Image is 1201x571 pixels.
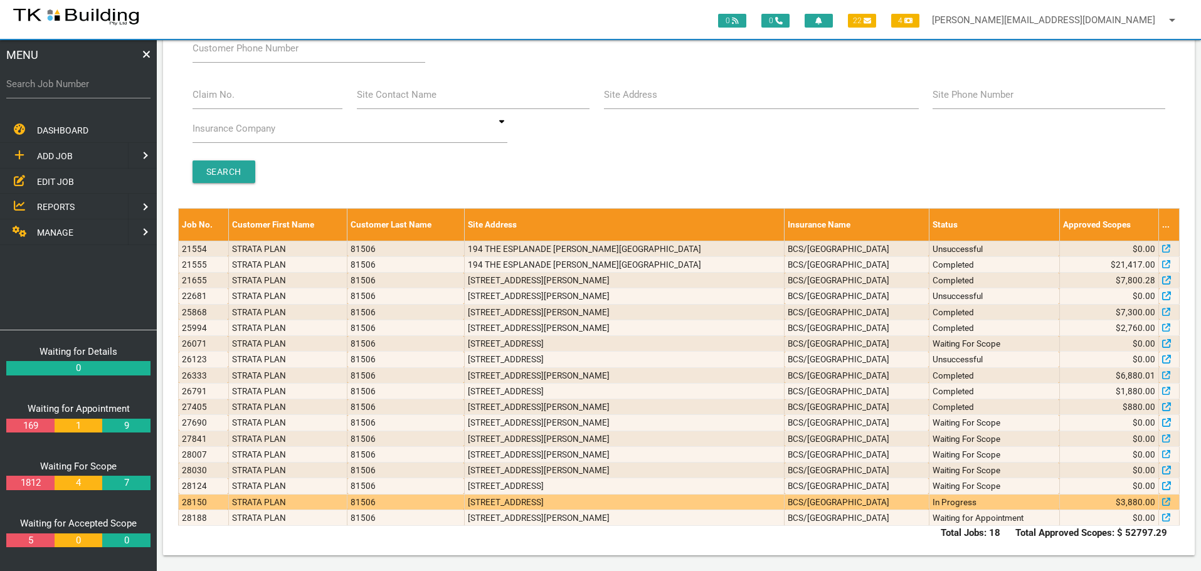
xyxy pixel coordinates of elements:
[55,419,102,433] a: 1
[228,256,347,272] td: STRATA PLAN
[785,304,929,320] td: BCS/[GEOGRAPHIC_DATA]
[179,431,229,446] td: 27841
[464,431,784,446] td: [STREET_ADDRESS][PERSON_NAME]
[785,352,929,367] td: BCS/[GEOGRAPHIC_DATA]
[55,533,102,548] a: 0
[929,383,1059,399] td: Completed
[228,304,347,320] td: STRATA PLAN
[179,288,229,304] td: 22681
[464,510,784,525] td: [STREET_ADDRESS][PERSON_NAME]
[464,352,784,367] td: [STREET_ADDRESS]
[929,288,1059,304] td: Unsuccessful
[1133,416,1155,429] span: $0.00
[228,446,347,462] td: STRATA PLAN
[193,160,255,183] input: Search
[464,273,784,288] td: [STREET_ADDRESS][PERSON_NAME]
[1116,385,1155,397] span: $1,880.00
[179,415,229,431] td: 27690
[785,415,929,431] td: BCS/[GEOGRAPHIC_DATA]
[929,241,1059,256] td: Unsuccessful
[37,176,74,186] span: EDIT JOB
[464,288,784,304] td: [STREET_ADDRESS][PERSON_NAME]
[785,478,929,494] td: BCS/[GEOGRAPHIC_DATA]
[228,510,347,525] td: STRATA PLAN
[347,241,465,256] td: 81506
[1133,448,1155,461] span: $0.00
[929,415,1059,431] td: Waiting For Scope
[347,304,465,320] td: 81506
[347,431,465,446] td: 81506
[228,367,347,383] td: STRATA PLAN
[848,14,876,28] span: 22
[785,399,929,415] td: BCS/[GEOGRAPHIC_DATA]
[785,336,929,352] td: BCS/[GEOGRAPHIC_DATA]
[785,256,929,272] td: BCS/[GEOGRAPHIC_DATA]
[228,288,347,304] td: STRATA PLAN
[228,494,347,510] td: STRATA PLAN
[1133,464,1155,476] span: $0.00
[347,478,465,494] td: 81506
[347,510,465,525] td: 81506
[179,241,229,256] td: 21554
[1116,322,1155,334] span: $2,760.00
[347,367,465,383] td: 81506
[929,209,1059,241] th: Status
[464,415,784,431] td: [STREET_ADDRESS][PERSON_NAME]
[1159,209,1180,241] th: ...
[357,88,436,102] label: Site Contact Name
[20,518,137,529] a: Waiting for Accepted Scope
[6,361,151,375] a: 0
[228,273,347,288] td: STRATA PLAN
[1133,353,1155,365] span: $0.00
[228,463,347,478] td: STRATA PLAN
[6,419,54,433] a: 169
[13,6,140,26] img: s3file
[347,209,465,241] th: Customer Last Name
[761,14,790,28] span: 0
[464,304,784,320] td: [STREET_ADDRESS][PERSON_NAME]
[347,383,465,399] td: 81506
[1116,496,1155,508] span: $3,880.00
[1133,479,1155,492] span: $0.00
[228,209,347,241] th: Customer First Name
[929,256,1059,272] td: Completed
[785,431,929,446] td: BCS/[GEOGRAPHIC_DATA]
[1123,401,1155,413] span: $880.00
[464,336,784,352] td: [STREET_ADDRESS]
[1116,274,1155,286] span: $7,800.28
[929,431,1059,446] td: Waiting For Scope
[464,367,784,383] td: [STREET_ADDRESS][PERSON_NAME]
[464,256,784,272] td: 194 THE ESPLANADE [PERSON_NAME][GEOGRAPHIC_DATA]
[941,527,1000,538] b: Total Jobs: 18
[228,320,347,335] td: STRATA PLAN
[929,367,1059,383] td: Completed
[1133,290,1155,302] span: $0.00
[40,461,117,472] a: Waiting For Scope
[1133,243,1155,255] span: $0.00
[933,88,1013,102] label: Site Phone Number
[179,209,229,241] th: Job No.
[347,320,465,335] td: 81506
[464,399,784,415] td: [STREET_ADDRESS][PERSON_NAME]
[785,494,929,510] td: BCS/[GEOGRAPHIC_DATA]
[228,399,347,415] td: STRATA PLAN
[929,478,1059,494] td: Waiting For Scope
[1133,432,1155,445] span: $0.00
[347,399,465,415] td: 81506
[347,273,465,288] td: 81506
[40,346,117,357] a: Waiting for Details
[179,367,229,383] td: 26333
[179,494,229,510] td: 28150
[1116,306,1155,318] span: $7,300.00
[179,383,229,399] td: 26791
[464,320,784,335] td: [STREET_ADDRESS][PERSON_NAME]
[929,463,1059,478] td: Waiting For Scope
[55,476,102,490] a: 4
[604,88,657,102] label: Site Address
[464,383,784,399] td: [STREET_ADDRESS]
[347,336,465,352] td: 81506
[785,273,929,288] td: BCS/[GEOGRAPHIC_DATA]
[179,336,229,352] td: 26071
[347,446,465,462] td: 81506
[891,14,919,28] span: 4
